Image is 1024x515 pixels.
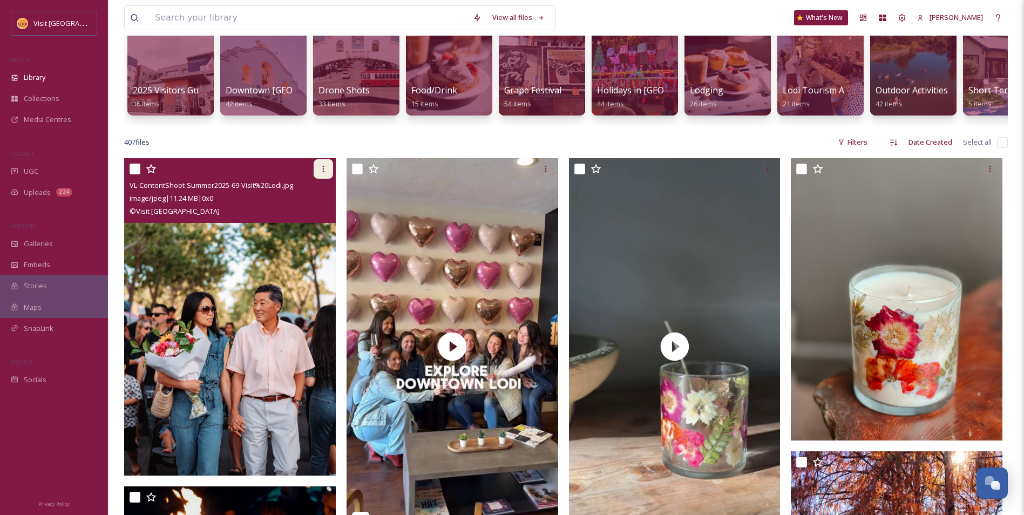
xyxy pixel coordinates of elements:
[783,84,894,96] span: Lodi Tourism Ambassadors
[133,99,160,109] span: 16 items
[597,84,730,96] span: Holidays in [GEOGRAPHIC_DATA]
[976,467,1008,499] button: Open Chat
[11,56,30,64] span: MEDIA
[912,7,988,28] a: [PERSON_NAME]
[791,158,1002,440] img: ext_1759254682.230751_soyintoyoucandles@gmail.com-IMG_5484_jpg.jpeg
[318,85,370,109] a: Drone Shots33 items
[876,84,948,96] span: Outdoor Activities
[318,84,370,96] span: Drone Shots
[133,84,211,96] span: 2025 Visitors Guide
[24,323,53,334] span: SnapLink
[133,85,211,109] a: 2025 Visitors Guide16 items
[11,222,36,230] span: WIDGETS
[24,239,53,249] span: Galleries
[903,132,958,153] div: Date Created
[11,150,34,158] span: COLLECT
[597,85,730,109] a: Holidays in [GEOGRAPHIC_DATA]44 items
[24,72,45,83] span: Library
[11,358,32,366] span: SOCIALS
[56,188,72,196] div: 224
[24,114,71,125] span: Media Centres
[504,84,561,96] span: Grape Festival
[411,99,438,109] span: 15 items
[226,99,253,109] span: 42 items
[411,84,457,96] span: Food/Drink
[968,99,992,109] span: 5 items
[690,99,717,109] span: 26 items
[150,6,467,30] input: Search your library
[124,158,336,476] img: VL-ContentShoot-Summer2025-69-Visit%20Lodi.jpg
[832,132,873,153] div: Filters
[24,93,59,104] span: Collections
[24,302,42,313] span: Maps
[24,166,38,177] span: UGC
[24,281,47,291] span: Stories
[38,500,70,507] span: Privacy Policy
[690,84,723,96] span: Lodging
[226,85,359,109] a: Downtown [GEOGRAPHIC_DATA]42 items
[504,99,531,109] span: 54 items
[794,10,848,25] a: What's New
[130,180,293,190] span: VL-ContentShoot-Summer2025-69-Visit%20Lodi.jpg
[876,85,948,109] a: Outdoor Activities42 items
[38,497,70,510] a: Privacy Policy
[690,85,723,109] a: Lodging26 items
[124,137,150,147] span: 407 file s
[783,85,894,109] a: Lodi Tourism Ambassadors21 items
[130,193,213,203] span: image/jpeg | 11.24 MB | 0 x 0
[876,99,903,109] span: 42 items
[411,85,457,109] a: Food/Drink15 items
[226,84,359,96] span: Downtown [GEOGRAPHIC_DATA]
[24,260,50,270] span: Embeds
[318,99,345,109] span: 33 items
[930,12,983,22] span: [PERSON_NAME]
[24,375,46,385] span: Socials
[33,18,117,28] span: Visit [GEOGRAPHIC_DATA]
[24,187,51,198] span: Uploads
[17,18,28,29] img: Square%20Social%20Visit%20Lodi.png
[130,206,220,216] span: © Visit [GEOGRAPHIC_DATA]
[487,7,550,28] a: View all files
[597,99,624,109] span: 44 items
[963,137,992,147] span: Select all
[783,99,810,109] span: 21 items
[504,85,561,109] a: Grape Festival54 items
